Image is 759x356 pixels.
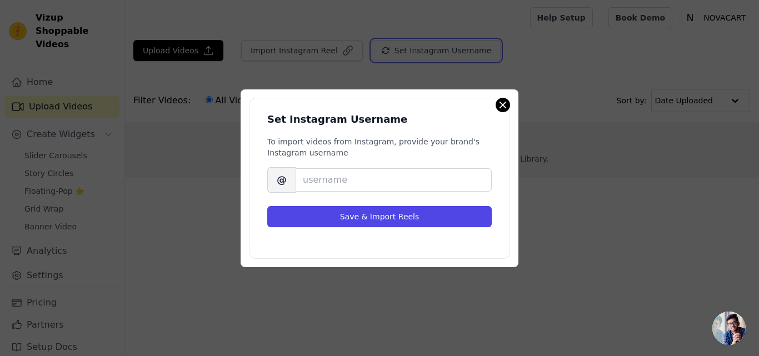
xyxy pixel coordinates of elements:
p: To import videos from Instagram, provide your brand's Instagram username [267,136,492,158]
h3: Set Instagram Username [267,112,492,127]
input: username [296,168,492,192]
button: Close modal [496,98,510,112]
span: @ [267,167,296,193]
a: Open chat [712,312,746,345]
button: Save & Import Reels [267,206,492,227]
